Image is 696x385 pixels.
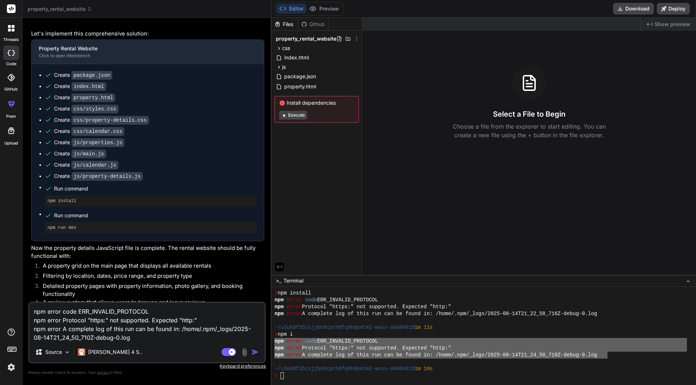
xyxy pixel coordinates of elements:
code: index.html [71,82,106,91]
span: npm [274,304,283,310]
li: A property grid on the main page that displays all available rentals [37,262,264,272]
span: npm [274,338,283,345]
span: npm [274,310,283,317]
p: Always double-check its answers. Your in Bind [28,369,266,376]
label: threads [3,37,19,43]
span: package.json [283,72,317,81]
span: Protocol "https:" not supported. Expected "http:" [302,345,451,352]
li: A review system that allows users to browse and leave reviews [37,298,264,309]
span: error [287,338,302,345]
img: icon [252,348,259,356]
code: js/main.js [71,150,106,158]
div: Create [54,127,124,135]
pre: npm run dev [47,225,254,231]
button: Preview [306,4,342,14]
code: package.json [71,71,112,80]
span: js [282,63,286,71]
li: Filtering by location, dates, price range, and property type [37,272,264,282]
span: code [305,338,317,345]
span: error [287,297,302,304]
p: Let's implement this comprehensive solution: [31,30,264,38]
span: ~/u3uk0f35zsjjbn9cprh6fq9h0p4tm2-wnxx-a0404819 [274,324,414,331]
span: Show preview [655,21,690,28]
label: code [6,61,16,67]
label: prem [6,113,16,120]
p: Source [45,348,62,356]
h3: Select a File to Begin [493,109,565,119]
span: ERR_INVALID_PROTOCOL [317,338,378,345]
span: error [287,310,302,317]
span: >_ [276,277,281,284]
code: property.html [71,93,115,102]
span: A complete log of this run can be found in: /home/.npm/_logs/2025-08-14T21_24_50_710Z-debug-0.log [302,352,597,359]
div: Github [298,21,328,28]
span: ERR_INVALID_PROTOCOL [317,297,378,304]
span: Terminal [283,277,303,284]
img: settings [5,361,17,373]
label: GitHub [4,86,18,92]
span: index.html [283,53,310,62]
code: css/property-details.css [71,116,149,125]
span: ❯ [274,290,277,297]
p: Now the property details JavaScript file is complete. The rental website should be fully function... [31,244,264,260]
span: property_rental_website [276,35,336,42]
img: Pick Models [64,349,70,355]
div: Create [54,139,124,146]
span: npm [274,297,283,304]
span: property_rental_website [28,5,92,13]
span: 1m 11s [415,324,433,331]
div: Create [54,83,106,90]
span: 1m 10s [415,365,433,372]
span: error [287,304,302,310]
button: Download [613,3,654,14]
span: privacy [97,370,110,374]
li: Detailed property pages with property information, photo gallery, and booking functionality [37,282,264,298]
div: Create [54,105,119,113]
span: npm [274,352,283,359]
code: js/properties.js [71,138,124,147]
textarea: npm error code ERR_INVALID_PROTOCOL npm error Protocol "https:" not supported. Expected "http:" n... [29,303,265,342]
span: − [686,277,690,284]
div: Create [54,150,106,158]
code: css/calendar.css [71,127,124,136]
span: ~/u3uk0f35zsjjbn9cprh6fq9h0p4tm2-wnxx-a0404819 [274,365,414,372]
code: js/calendar.js [71,161,119,170]
div: Create [54,94,115,101]
span: npm install [278,290,311,297]
span: ❯ [274,331,277,338]
span: npm [274,345,283,352]
p: Choose a file from the explorer to start editing. You can create a new file using the + button in... [448,122,610,139]
div: Create [54,161,119,169]
span: error [287,345,302,352]
span: Run command [54,185,257,192]
span: code [305,297,317,304]
button: Execute [279,111,307,120]
span: Protocol "https:" not supported. Expected "http:" [302,304,451,310]
span: ❯ [274,372,277,379]
span: Install dependencies [279,99,354,106]
code: css/styles.css [71,105,119,113]
pre: npm install [47,198,254,204]
div: Property Rental Website [39,45,245,52]
div: Click to open Workbench [39,53,245,59]
div: Create [54,71,112,79]
div: Create [54,172,143,180]
code: js/property-details.js [71,172,143,181]
span: Run command [54,212,257,219]
span: css [282,45,290,52]
span: npm i [278,331,293,338]
label: Upload [4,140,18,146]
button: Property Rental WebsiteClick to open Workbench [32,40,252,64]
span: property.html [283,82,317,91]
img: attachment [240,348,249,356]
div: Files [272,21,298,28]
button: Deploy [657,3,690,14]
p: Keyboard preferences [28,363,266,369]
p: [PERSON_NAME] 4 S.. [88,348,142,356]
button: − [685,275,692,286]
span: A complete log of this run can be found in: /home/.npm/_logs/2025-08-14T21_22_58_716Z-debug-0.log [302,310,597,317]
button: Editor [276,4,306,14]
div: Create [54,116,149,124]
span: error [287,352,302,359]
img: Claude 4 Sonnet [78,348,85,356]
